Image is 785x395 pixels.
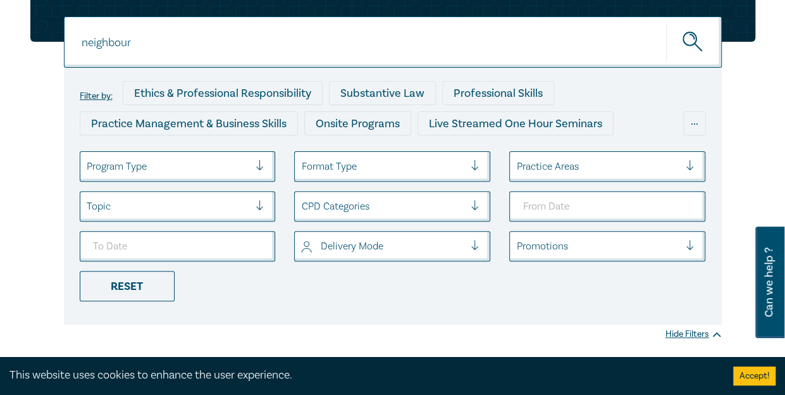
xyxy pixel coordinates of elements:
[516,239,519,253] input: select
[325,142,525,166] div: Live Streamed Practical Workshops
[509,191,705,222] input: From Date
[87,160,89,173] input: select
[123,81,323,105] div: Ethics & Professional Responsibility
[733,367,776,386] button: Accept cookies
[417,111,614,135] div: Live Streamed One Hour Seminars
[87,199,89,213] input: select
[80,142,318,166] div: Live Streamed Conferences and Intensives
[329,81,436,105] div: Substantive Law
[516,160,519,173] input: select
[683,111,706,135] div: ...
[763,234,775,330] span: Can we help ?
[301,160,304,173] input: select
[442,81,554,105] div: Professional Skills
[80,91,113,101] label: Filter by:
[304,111,411,135] div: Onsite Programs
[665,328,722,341] div: Hide Filters
[80,271,175,301] div: Reset
[80,231,276,261] input: To Date
[301,199,304,213] input: select
[301,239,304,253] input: select
[80,111,298,135] div: Practice Management & Business Skills
[64,16,722,68] input: Search for a program title, program description or presenter name
[9,367,714,384] div: This website uses cookies to enhance the user experience.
